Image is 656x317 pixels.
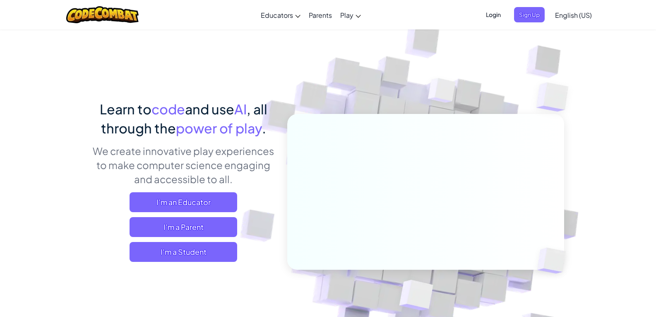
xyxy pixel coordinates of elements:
img: CodeCombat logo [66,6,139,23]
button: Login [481,7,506,22]
button: I'm a Student [130,242,237,262]
button: Sign Up [514,7,545,22]
a: I'm a Parent [130,217,237,237]
a: Educators [257,4,305,26]
p: We create innovative play experiences to make computer science engaging and accessible to all. [92,144,275,186]
span: code [151,101,185,117]
img: Overlap cubes [523,230,585,291]
a: English (US) [551,4,596,26]
a: I'm an Educator [130,192,237,212]
span: . [262,120,266,136]
span: AI [234,101,247,117]
span: Play [340,11,353,19]
span: English (US) [555,11,592,19]
a: Play [336,4,365,26]
span: Learn to [100,101,151,117]
span: Educators [261,11,293,19]
a: Parents [305,4,336,26]
img: Overlap cubes [412,62,472,123]
span: power of play [176,120,262,136]
img: Overlap cubes [520,62,591,132]
span: and use [185,101,234,117]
